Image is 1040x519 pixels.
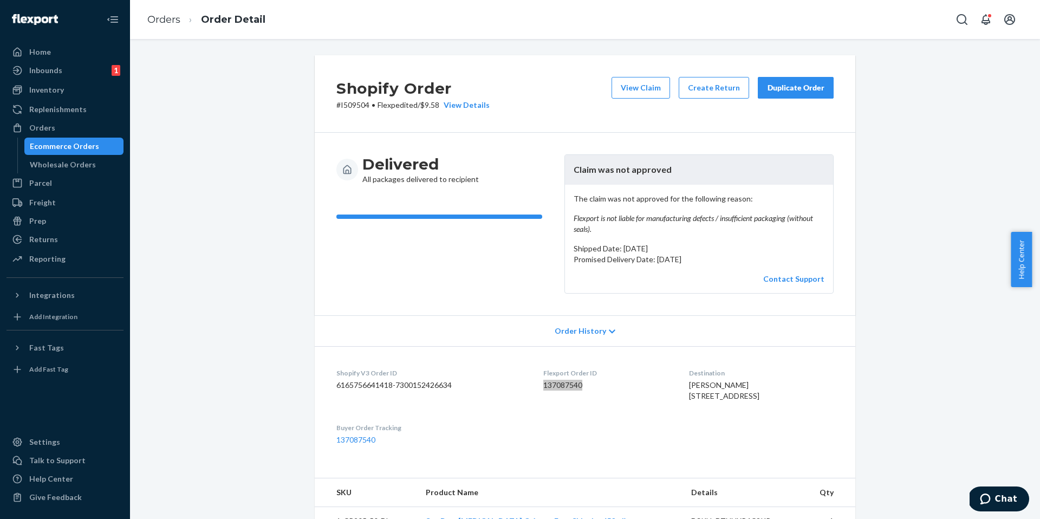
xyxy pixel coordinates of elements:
[29,290,75,301] div: Integrations
[6,81,123,99] a: Inventory
[24,138,124,155] a: Ecommerce Orders
[29,104,87,115] div: Replenishments
[29,85,64,95] div: Inventory
[315,478,417,507] th: SKU
[336,100,490,111] p: # I509504 / $9.58
[574,254,824,265] p: Promised Delivery Date: [DATE]
[336,77,490,100] h2: Shopify Order
[30,141,99,152] div: Ecommerce Orders
[6,433,123,451] a: Settings
[767,82,824,93] div: Duplicate Order
[336,435,375,444] a: 137087540
[29,473,73,484] div: Help Center
[6,452,123,469] button: Talk to Support
[12,14,58,25] img: Flexport logo
[951,9,973,30] button: Open Search Box
[6,489,123,506] button: Give Feedback
[6,287,123,304] button: Integrations
[29,455,86,466] div: Talk to Support
[30,159,96,170] div: Wholesale Orders
[6,119,123,137] a: Orders
[362,154,479,185] div: All packages delivered to recipient
[378,100,418,109] span: Flexpedited
[6,101,123,118] a: Replenishments
[6,194,123,211] a: Freight
[6,308,123,326] a: Add Integration
[6,470,123,488] a: Help Center
[758,77,834,99] button: Duplicate Order
[439,100,490,111] button: View Details
[6,250,123,268] a: Reporting
[6,174,123,192] a: Parcel
[336,368,526,378] dt: Shopify V3 Order ID
[574,193,824,235] p: The claim was not approved for the following reason:
[574,243,824,254] p: Shipped Date: [DATE]
[29,47,51,57] div: Home
[112,65,120,76] div: 1
[6,43,123,61] a: Home
[336,380,526,391] dd: 6165756641418-7300152426634
[139,4,274,36] ol: breadcrumbs
[29,342,64,353] div: Fast Tags
[29,312,77,321] div: Add Integration
[29,178,52,189] div: Parcel
[612,77,670,99] button: View Claim
[679,77,749,99] button: Create Return
[543,380,671,391] dd: 137087540
[336,423,526,432] dt: Buyer Order Tracking
[29,122,55,133] div: Orders
[999,9,1020,30] button: Open account menu
[29,197,56,208] div: Freight
[543,368,671,378] dt: Flexport Order ID
[29,254,66,264] div: Reporting
[574,213,824,235] em: Flexport is not liable for manufacturing defects / insufficient packaging (without seals).
[1011,232,1032,287] button: Help Center
[555,326,606,336] span: Order History
[682,478,802,507] th: Details
[362,154,479,174] h3: Delivered
[689,368,834,378] dt: Destination
[201,14,265,25] a: Order Detail
[6,62,123,79] a: Inbounds1
[689,380,759,400] span: [PERSON_NAME] [STREET_ADDRESS]
[29,365,68,374] div: Add Fast Tag
[6,212,123,230] a: Prep
[29,492,82,503] div: Give Feedback
[29,234,58,245] div: Returns
[372,100,375,109] span: •
[6,231,123,248] a: Returns
[417,478,682,507] th: Product Name
[6,339,123,356] button: Fast Tags
[975,9,997,30] button: Open notifications
[763,274,824,283] a: Contact Support
[24,156,124,173] a: Wholesale Orders
[801,478,855,507] th: Qty
[29,65,62,76] div: Inbounds
[29,216,46,226] div: Prep
[970,486,1029,514] iframe: Opens a widget where you can chat to one of our agents
[147,14,180,25] a: Orders
[29,437,60,447] div: Settings
[565,155,833,185] header: Claim was not approved
[6,361,123,378] a: Add Fast Tag
[102,9,123,30] button: Close Navigation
